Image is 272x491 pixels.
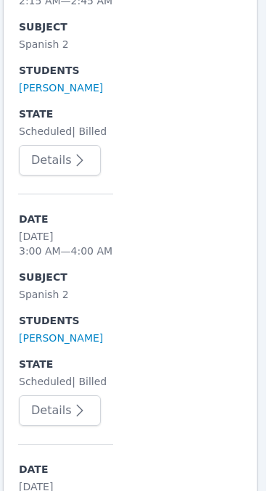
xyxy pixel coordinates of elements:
span: Scheduled | Billed [19,376,107,387]
span: Subject [19,20,112,34]
button: Details [19,145,101,176]
tr: Date[DATE]3:00 AM—4:00 AMSubjectSpanish 2Students[PERSON_NAME]StateScheduled| BilledDetails [18,194,113,445]
span: Scheduled | Billed [19,125,107,137]
span: Date [19,212,112,226]
div: Spanish 2 [19,287,112,302]
span: Subject [19,270,112,284]
a: [PERSON_NAME] [19,81,103,95]
span: Students [19,313,112,328]
a: [PERSON_NAME] [19,331,103,345]
span: Students [19,63,112,78]
button: Details [19,395,101,426]
div: [DATE] 3:00 AM — 4:00 AM [19,229,112,258]
span: Date [19,462,112,476]
span: State [19,357,112,371]
span: State [19,107,112,121]
div: Spanish 2 [19,37,112,51]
